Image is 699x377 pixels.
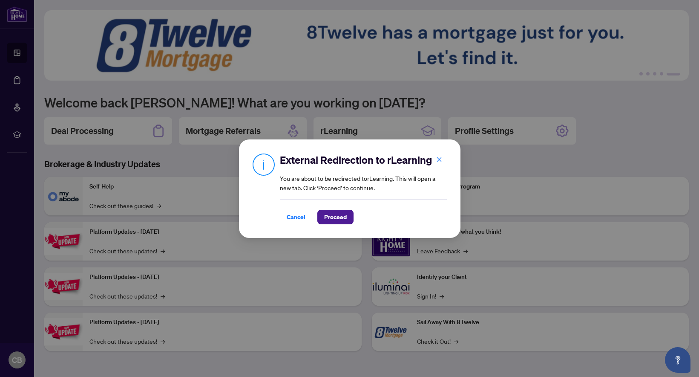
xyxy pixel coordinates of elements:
[280,210,312,224] button: Cancel
[317,210,354,224] button: Proceed
[253,153,275,176] img: Info Icon
[280,153,447,167] h2: External Redirection to rLearning
[436,156,442,162] span: close
[324,210,347,224] span: Proceed
[287,210,305,224] span: Cancel
[280,153,447,224] div: You are about to be redirected to rLearning . This will open a new tab. Click ‘Proceed’ to continue.
[665,347,690,373] button: Open asap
